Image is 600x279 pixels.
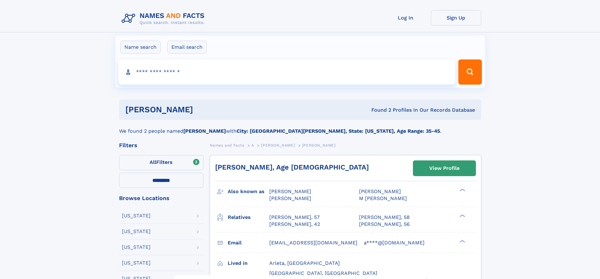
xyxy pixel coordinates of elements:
[119,10,210,27] img: Logo Names and Facts
[228,186,269,197] h3: Also known as
[458,239,466,243] div: ❯
[251,143,254,148] span: A
[359,188,401,194] span: [PERSON_NAME]
[261,143,295,148] span: [PERSON_NAME]
[251,141,254,149] a: A
[228,237,269,248] h3: Email
[122,229,151,234] div: [US_STATE]
[359,221,410,228] a: [PERSON_NAME], 56
[215,163,369,171] a: [PERSON_NAME], Age [DEMOGRAPHIC_DATA]
[431,10,481,25] a: Sign Up
[228,212,269,223] h3: Relatives
[269,240,357,246] span: [EMAIL_ADDRESS][DOMAIN_NAME]
[282,107,475,114] div: Found 2 Profiles In Our Records Database
[122,245,151,250] div: [US_STATE]
[228,258,269,269] h3: Lived in
[125,106,282,114] h1: [PERSON_NAME]
[302,143,336,148] span: [PERSON_NAME]
[458,214,466,218] div: ❯
[359,214,410,221] a: [PERSON_NAME], 58
[120,41,161,54] label: Name search
[119,195,203,201] div: Browse Locations
[122,260,151,265] div: [US_STATE]
[150,159,156,165] span: All
[413,161,476,176] a: View Profile
[269,195,311,201] span: [PERSON_NAME]
[183,128,226,134] b: [PERSON_NAME]
[167,41,207,54] label: Email search
[269,188,311,194] span: [PERSON_NAME]
[429,161,460,176] div: View Profile
[359,195,407,201] span: M [PERSON_NAME]
[237,128,440,134] b: City: [GEOGRAPHIC_DATA][PERSON_NAME], State: [US_STATE], Age Range: 35-45
[458,59,482,85] button: Search Button
[269,221,320,228] a: [PERSON_NAME], 42
[380,10,431,25] a: Log In
[261,141,295,149] a: [PERSON_NAME]
[118,59,456,85] input: search input
[269,260,340,266] span: Arleta, [GEOGRAPHIC_DATA]
[269,214,320,221] a: [PERSON_NAME], 57
[210,141,244,149] a: Names and Facts
[269,270,377,276] span: [GEOGRAPHIC_DATA], [GEOGRAPHIC_DATA]
[122,213,151,218] div: [US_STATE]
[119,120,481,135] div: We found 2 people named with .
[119,155,203,170] label: Filters
[458,188,466,192] div: ❯
[119,142,203,148] div: Filters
